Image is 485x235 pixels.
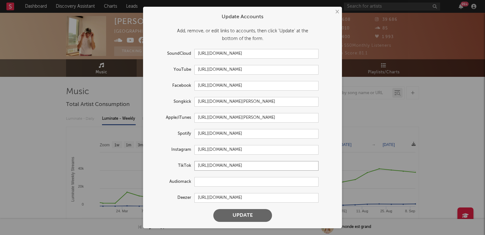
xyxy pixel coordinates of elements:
label: Spotify [149,130,194,138]
label: SoundCloud [149,50,194,58]
label: Songkick [149,98,194,106]
button: Update [213,209,272,222]
div: Add, remove, or edit links to accounts, then click 'Update' at the bottom of the form. [149,27,336,43]
label: Instagram [149,146,194,154]
label: Audiomack [149,178,194,186]
div: Update Accounts [149,13,336,21]
label: Apple/iTunes [149,114,194,122]
label: YouTube [149,66,194,74]
button: × [333,8,340,15]
label: TikTok [149,162,194,170]
label: Deezer [149,194,194,202]
label: Facebook [149,82,194,90]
